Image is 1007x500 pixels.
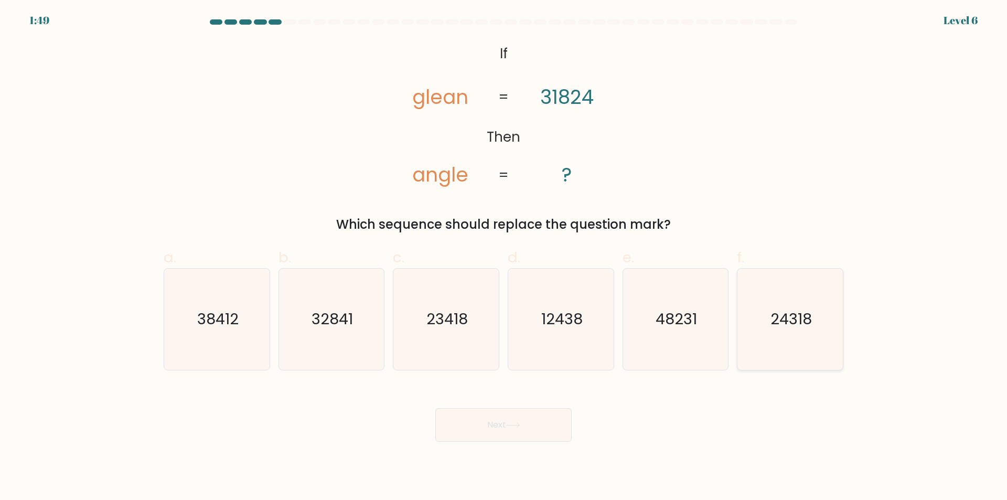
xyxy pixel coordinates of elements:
div: 1:49 [29,13,49,28]
tspan: angle [412,161,468,188]
span: c. [393,247,404,268]
span: d. [508,247,520,268]
text: 24318 [770,309,812,330]
text: 32841 [312,309,353,330]
text: 12438 [541,309,583,330]
span: f. [737,247,744,268]
svg: @import url('[URL][DOMAIN_NAME]); [382,40,625,190]
div: Which sequence should replace the question mark? [170,215,837,234]
tspan: Then [487,127,520,146]
span: e. [623,247,634,268]
tspan: = [498,166,509,185]
span: a. [164,247,176,268]
text: 23418 [426,309,468,330]
tspan: If [500,44,508,63]
span: b. [278,247,291,268]
button: Next [435,408,572,442]
div: Level 6 [944,13,978,28]
tspan: 31824 [540,83,594,111]
tspan: = [498,88,509,107]
text: 38412 [197,309,239,330]
tspan: glean [412,83,468,111]
text: 48231 [656,309,697,330]
tspan: ? [562,161,572,188]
